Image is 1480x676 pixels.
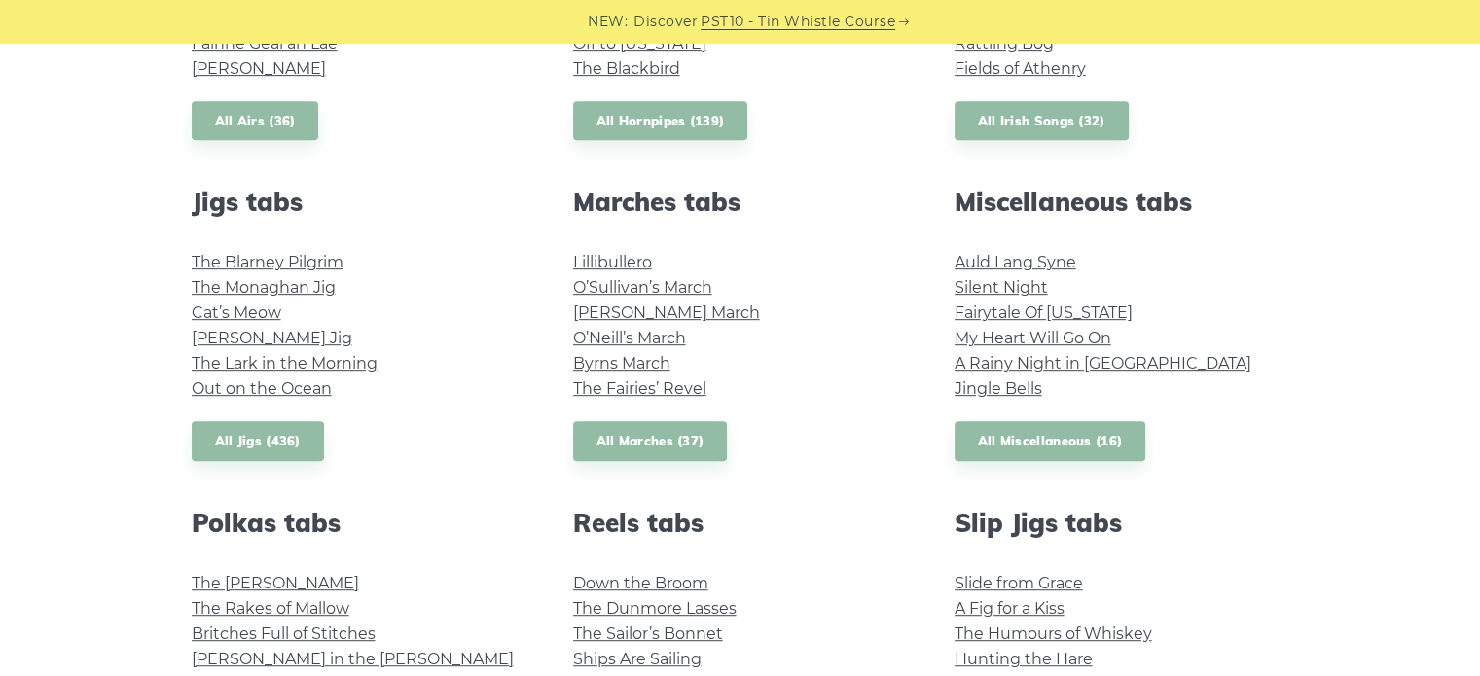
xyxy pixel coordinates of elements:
a: Fields of Athenry [955,59,1086,78]
a: The Lark in the Morning [192,354,378,373]
a: Cat’s Meow [192,303,281,322]
a: All Marches (37) [573,421,728,461]
a: O’Neill’s March [573,329,686,347]
a: [PERSON_NAME] Jig [192,329,352,347]
a: The Humours of Whiskey [955,624,1152,643]
a: Auld Lang Syne [955,253,1076,271]
a: A Fig for a Kiss [955,599,1065,618]
a: All Airs (36) [192,101,319,141]
a: [PERSON_NAME] March [573,303,760,322]
a: The Blarney Pilgrim [192,253,343,271]
a: Out on the Ocean [192,379,332,398]
h2: Reels tabs [573,508,908,538]
a: Hunting the Hare [955,650,1093,668]
h2: Slip Jigs tabs [955,508,1289,538]
a: All Miscellaneous (16) [955,421,1146,461]
a: My Heart Will Go On [955,329,1111,347]
a: Fairytale Of [US_STATE] [955,303,1133,322]
a: Silent Night [955,278,1048,297]
a: Slide from Grace [955,574,1083,592]
a: All Jigs (436) [192,421,324,461]
a: All Irish Songs (32) [955,101,1129,141]
span: Discover [633,11,698,33]
a: [PERSON_NAME] in the [PERSON_NAME] [192,650,514,668]
a: The [PERSON_NAME] [192,574,359,592]
a: Ships Are Sailing [573,650,702,668]
a: Fáinne Geal an Lae [192,34,338,53]
a: Jingle Bells [955,379,1042,398]
a: All Hornpipes (139) [573,101,748,141]
a: The Fairies’ Revel [573,379,706,398]
a: PST10 - Tin Whistle Course [701,11,895,33]
a: Lillibullero [573,253,652,271]
a: The Rakes of Mallow [192,599,349,618]
h2: Miscellaneous tabs [955,187,1289,217]
a: The Dunmore Lasses [573,599,737,618]
a: The Monaghan Jig [192,278,336,297]
a: The Blackbird [573,59,680,78]
a: Byrns March [573,354,670,373]
a: Off to [US_STATE] [573,34,706,53]
a: A Rainy Night in [GEOGRAPHIC_DATA] [955,354,1251,373]
a: O’Sullivan’s March [573,278,712,297]
a: Britches Full of Stitches [192,624,376,643]
a: The Sailor’s Bonnet [573,624,723,643]
span: NEW: [588,11,628,33]
h2: Polkas tabs [192,508,526,538]
h2: Marches tabs [573,187,908,217]
a: Rattling Bog [955,34,1054,53]
a: [PERSON_NAME] [192,59,326,78]
h2: Jigs tabs [192,187,526,217]
a: Down the Broom [573,574,708,592]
